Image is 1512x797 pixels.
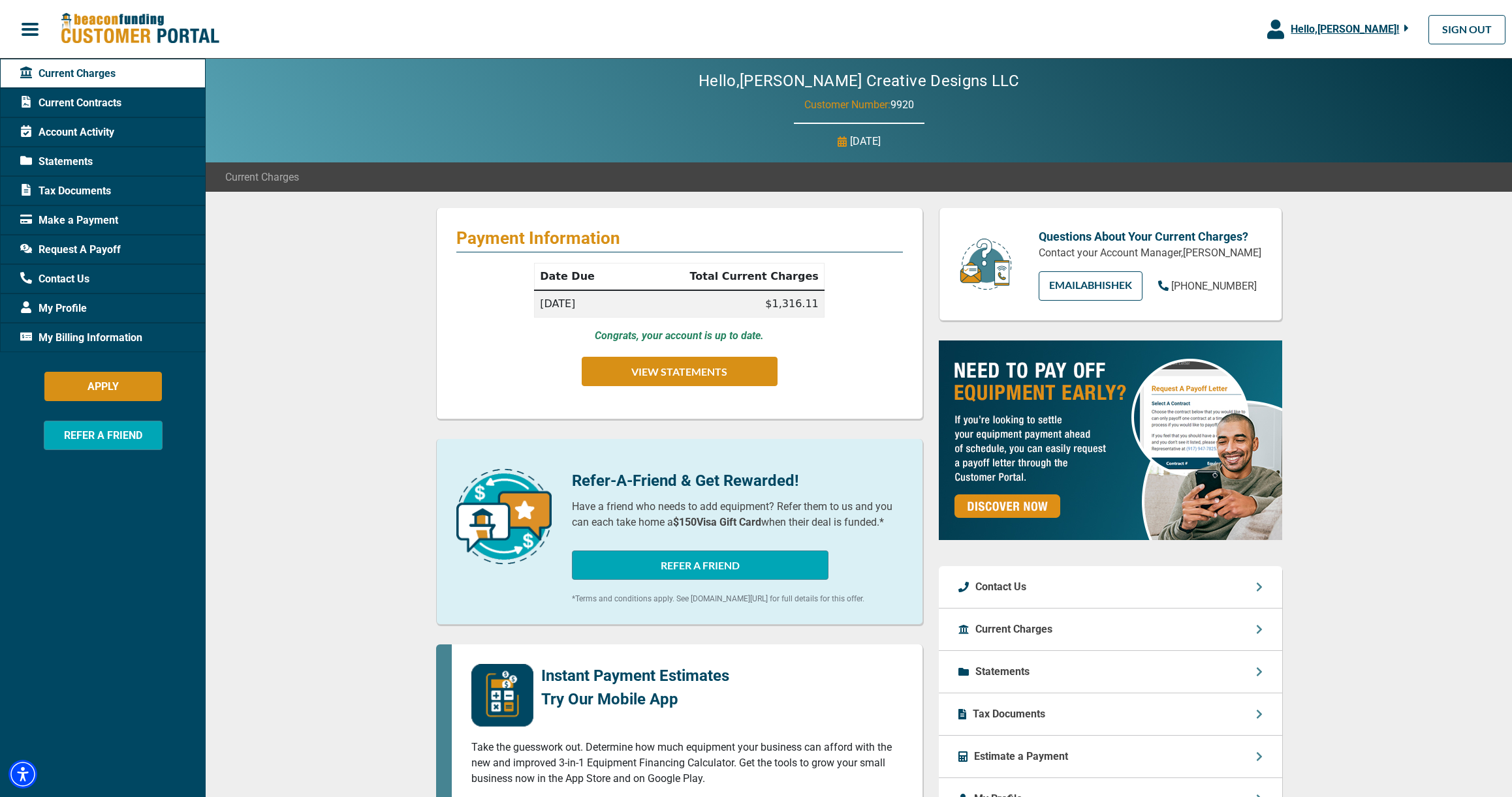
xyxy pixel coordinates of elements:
p: Take the guesswork out. Determine how much equipment your business can afford with the new and im... [471,740,903,787]
p: Current Charges [975,622,1052,637]
p: Have a friend who needs to add equipment? Refer them to us and you can each take home a when thei... [572,499,903,530]
p: Questions About Your Current Charges? [1039,228,1262,245]
span: Contact Us [20,271,89,287]
img: customer-service.png [956,237,1015,292]
td: [DATE] [535,290,627,318]
p: Payment Information [456,228,903,248]
span: Current Charges [225,170,299,185]
p: Tax Documents [973,706,1045,722]
p: Contact Us [975,579,1026,595]
span: Current Charges [20,66,116,82]
th: Total Current Charges [627,263,824,291]
p: Refer-A-Friend & Get Rewarded! [572,469,903,492]
p: Estimate a Payment [974,749,1068,764]
span: 9920 [890,98,914,111]
th: Date Due [535,263,627,291]
span: My Billing Information [20,330,142,346]
p: Congrats, your account is up to date. [595,328,764,344]
span: My Profile [20,301,87,316]
span: Make a Payment [20,213,118,228]
span: Statements [20,154,93,170]
div: Accessibility Menu [8,760,37,789]
button: REFER A FRIEND [44,421,163,450]
a: [PHONE_NUMBER] [1158,278,1257,294]
p: Contact your Account Manager, [PERSON_NAME] [1039,245,1262,261]
button: REFER A FRIEND [572,550,828,580]
span: Account Activity [20,125,114,140]
h2: Hello, [PERSON_NAME] Creative Designs LLC [659,72,1058,91]
a: EMAILAbhishek [1039,271,1142,301]
img: mobile-app-logo.png [471,664,533,727]
span: [PHONE_NUMBER] [1171,280,1257,292]
td: $1,316.11 [627,290,824,318]
button: VIEW STATEMENTS [582,357,778,386]
b: $150 Visa Gift Card [673,516,761,528]
img: Beacon Funding Customer Portal Logo [60,12,219,46]
p: [DATE] [850,134,881,149]
span: Tax Documents [20,183,111,199]
p: *Terms and conditions apply. See [DOMAIN_NAME][URL] for full details for this offer. [572,593,903,605]
span: Request A Payoff [20,242,121,258]
p: Instant Payment Estimates [541,664,729,687]
p: Try Our Mobile App [541,687,729,711]
span: Hello, [PERSON_NAME] ! [1291,23,1399,35]
a: SIGN OUT [1428,15,1505,44]
span: Customer Number: [804,98,890,111]
img: payoff-ad-px.jpg [939,340,1282,540]
p: Statements [975,664,1030,680]
span: Current Contracts [20,95,121,111]
img: refer-a-friend-icon.png [456,469,552,564]
button: APPLY [44,372,162,401]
